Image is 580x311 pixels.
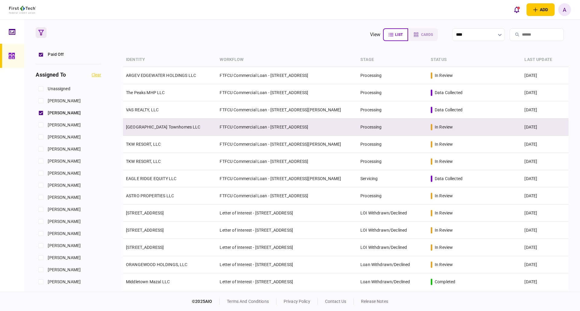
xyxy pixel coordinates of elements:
td: Servicing [357,170,428,187]
span: [PERSON_NAME] [48,206,81,213]
span: [PERSON_NAME] [48,243,81,249]
span: [PERSON_NAME] [48,279,81,285]
span: [PERSON_NAME] [48,218,81,225]
td: Processing [357,101,428,119]
a: TKW RESORT, LLC [126,159,161,164]
td: [DATE] [521,119,568,136]
td: LOI Withdrawn/Declined [357,222,428,239]
div: in review [435,262,453,268]
span: [PERSON_NAME] [48,110,81,116]
a: release notes [361,299,388,304]
td: [DATE] [521,239,568,256]
a: contact us [325,299,346,304]
td: [DATE] [521,187,568,205]
span: [PERSON_NAME] [48,230,81,237]
button: clear [92,72,101,77]
td: Loan Withdrawn/Declined [357,273,428,290]
th: last update [521,53,568,67]
span: [PERSON_NAME] [48,194,81,201]
th: stage [357,53,428,67]
td: Letter of Interest - [STREET_ADDRESS] [217,256,357,273]
a: ARGEV EDGEWATER HOLDINGS LLC [126,73,196,78]
span: [PERSON_NAME] [48,182,81,189]
td: FTFCU Commercial Loan - [STREET_ADDRESS] [217,153,357,170]
td: [DATE] [521,273,568,290]
span: [PERSON_NAME] [48,122,81,128]
span: [PERSON_NAME] [48,158,81,164]
td: Processing [357,67,428,84]
td: [DATE] [521,136,568,153]
td: [DATE] [521,153,568,170]
td: Letter of Interest - [STREET_ADDRESS] [217,239,357,256]
span: [PERSON_NAME] [48,146,81,152]
td: FTFCU Commercial Loan - [STREET_ADDRESS] [217,84,357,101]
td: Processing [357,119,428,136]
td: Processing [357,153,428,170]
a: EAGLE RIDGE EQUITY LLC [126,176,176,181]
a: VAS REALTY, LLC [126,107,159,112]
span: [PERSON_NAME] [48,267,81,273]
a: terms and conditions [227,299,269,304]
td: LOI Withdrawn/Declined [357,239,428,256]
span: list [395,33,403,37]
td: FTFCU Commercial Loan - [STREET_ADDRESS][PERSON_NAME] [217,101,357,119]
div: data collected [435,107,462,113]
a: [STREET_ADDRESS] [126,228,164,233]
div: in review [435,227,453,233]
td: [DATE] [521,205,568,222]
a: TKW RESORT, LLC [126,142,161,147]
td: LOI Withdrawn/Declined [357,205,428,222]
div: in review [435,158,453,164]
th: workflow [217,53,357,67]
th: identity [123,53,217,67]
span: [PERSON_NAME] [48,134,81,140]
a: Middletown Mazal LLC [126,279,170,284]
span: [PERSON_NAME] [48,255,81,261]
td: FTFCU Commercial Loan - [STREET_ADDRESS][PERSON_NAME] [217,170,357,187]
a: ORANGEWOOD HOLDINGS, LLC [126,262,188,267]
td: [DATE] [521,222,568,239]
span: unassigned [48,86,70,92]
a: [GEOGRAPHIC_DATA] Townhomes LLC [126,125,201,129]
div: in review [435,141,453,147]
td: [DATE] [521,256,568,273]
button: cards [408,28,438,41]
a: [STREET_ADDRESS] [126,245,164,250]
a: privacy policy [284,299,310,304]
div: in review [435,72,453,78]
td: Processing [357,187,428,205]
div: completed [435,279,455,285]
a: ASTRO PROPERTIES LLC [126,193,174,198]
td: Letter of Interest - [STREET_ADDRESS] [217,273,357,290]
button: list [383,28,408,41]
div: in review [435,244,453,250]
td: [DATE] [521,84,568,101]
div: data collected [435,176,462,182]
td: FTFCU Commercial Loan - [STREET_ADDRESS] [217,67,357,84]
td: [DATE] [521,67,568,84]
button: open adding identity options [527,3,555,16]
span: [PERSON_NAME] [48,98,81,104]
a: The Peaks MHP LLC [126,90,165,95]
h3: assigned to [36,72,66,78]
td: Letter of Interest - [STREET_ADDRESS] [217,222,357,239]
span: cards [421,33,433,37]
td: Letter of Interest - [STREET_ADDRESS] [217,205,357,222]
div: © 2025 AIO [192,298,220,305]
img: client company logo [9,6,36,14]
span: [PERSON_NAME] [48,170,81,176]
td: Processing [357,84,428,101]
td: FTFCU Commercial Loan - [STREET_ADDRESS] [217,187,357,205]
div: in review [435,210,453,216]
div: in review [435,193,453,199]
a: [STREET_ADDRESS] [126,211,164,215]
div: data collected [435,90,462,96]
td: [DATE] [521,170,568,187]
td: FTFCU Commercial Loan - [STREET_ADDRESS] [217,119,357,136]
td: FTFCU Commercial Loan - [STREET_ADDRESS][PERSON_NAME] [217,136,357,153]
div: view [370,31,381,38]
span: Paid Off [48,51,64,58]
td: Processing [357,136,428,153]
button: A [558,3,571,16]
